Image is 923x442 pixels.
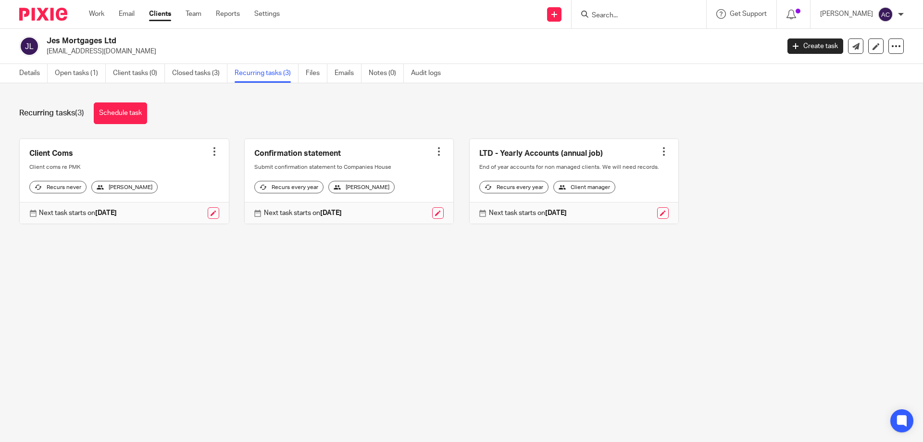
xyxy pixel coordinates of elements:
a: Audit logs [411,64,448,83]
span: Get Support [730,11,767,17]
a: Team [186,9,201,19]
a: Reports [216,9,240,19]
a: Work [89,9,104,19]
a: Notes (0) [369,64,404,83]
a: Files [306,64,327,83]
p: [EMAIL_ADDRESS][DOMAIN_NAME] [47,47,773,56]
div: [PERSON_NAME] [328,181,395,193]
a: Open tasks (1) [55,64,106,83]
a: Schedule task [94,102,147,124]
img: Pixie [19,8,67,21]
h1: Recurring tasks [19,108,84,118]
div: Recurs every year [254,181,324,193]
strong: [DATE] [545,210,567,216]
div: [PERSON_NAME] [91,181,158,193]
p: Next task starts on [39,208,117,218]
p: Next task starts on [264,208,342,218]
h2: Jes Mortgages Ltd [47,36,628,46]
img: svg%3E [878,7,893,22]
p: Next task starts on [489,208,567,218]
a: Recurring tasks (3) [235,64,299,83]
strong: [DATE] [320,210,342,216]
p: [PERSON_NAME] [820,9,873,19]
img: svg%3E [19,36,39,56]
div: Recurs never [29,181,87,193]
a: Create task [787,38,843,54]
div: Recurs every year [479,181,549,193]
a: Details [19,64,48,83]
a: Email [119,9,135,19]
span: (3) [75,109,84,117]
a: Closed tasks (3) [172,64,227,83]
a: Emails [335,64,362,83]
div: Client manager [553,181,615,193]
a: Settings [254,9,280,19]
a: Clients [149,9,171,19]
input: Search [591,12,677,20]
a: Client tasks (0) [113,64,165,83]
strong: [DATE] [95,210,117,216]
